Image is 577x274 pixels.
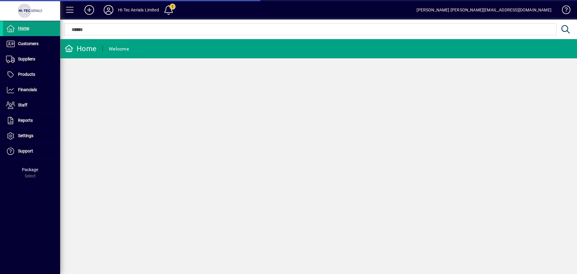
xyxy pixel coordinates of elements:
[18,72,35,77] span: Products
[18,149,33,153] span: Support
[65,44,96,54] div: Home
[18,87,37,92] span: Financials
[3,82,60,97] a: Financials
[109,44,129,54] div: Welcome
[99,5,118,15] button: Profile
[3,113,60,128] a: Reports
[18,103,27,107] span: Staff
[3,98,60,113] a: Staff
[417,5,551,15] div: [PERSON_NAME] [PERSON_NAME][EMAIL_ADDRESS][DOMAIN_NAME]
[3,128,60,143] a: Settings
[18,118,33,123] span: Reports
[3,67,60,82] a: Products
[22,167,38,172] span: Package
[3,144,60,159] a: Support
[18,41,38,46] span: Customers
[3,52,60,67] a: Suppliers
[80,5,99,15] button: Add
[18,57,35,61] span: Suppliers
[3,36,60,51] a: Customers
[118,5,159,15] div: Hi-Tec Aerials Limited
[18,133,33,138] span: Settings
[18,26,29,31] span: Home
[557,1,569,21] a: Knowledge Base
